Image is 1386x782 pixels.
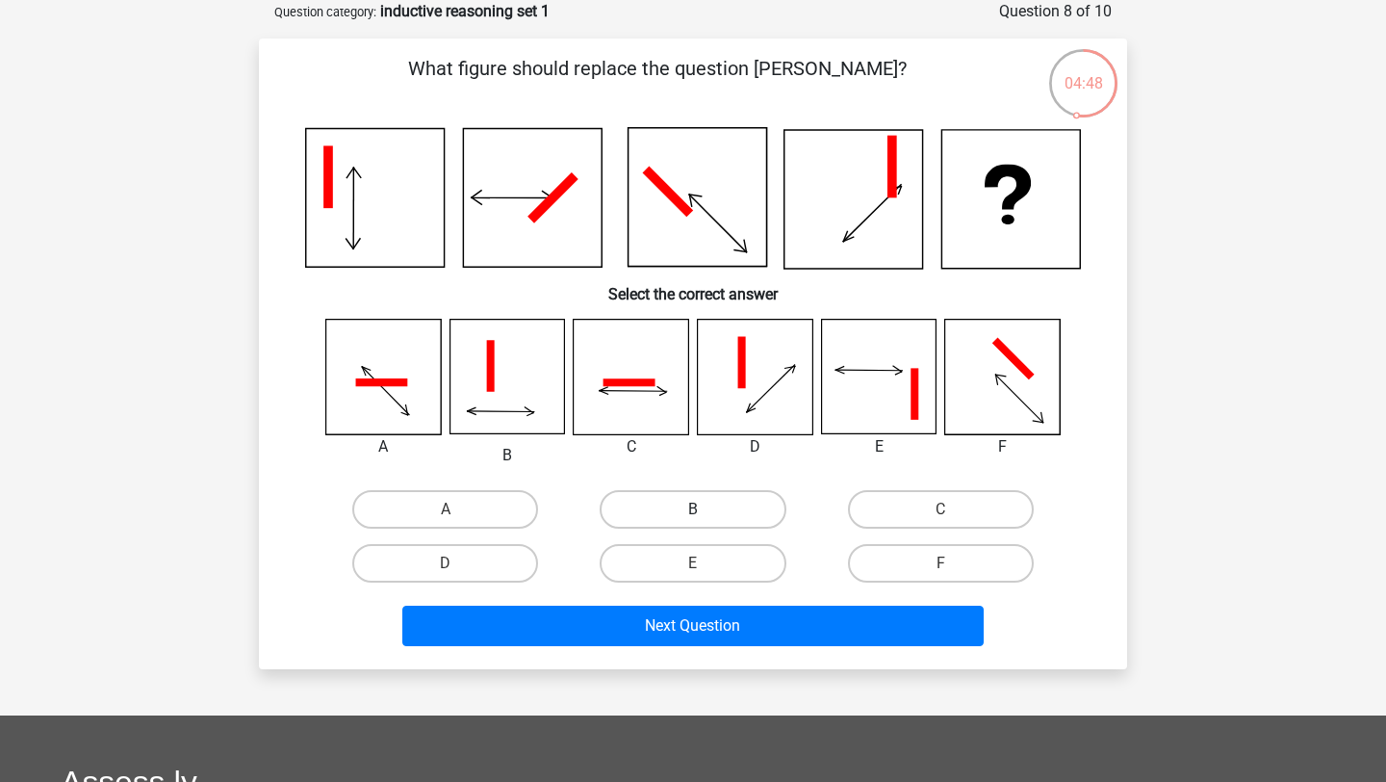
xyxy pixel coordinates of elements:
[352,544,538,583] label: D
[290,270,1096,303] h6: Select the correct answer
[930,435,1075,458] div: F
[682,435,828,458] div: D
[600,490,785,529] label: B
[848,490,1034,529] label: C
[290,54,1024,112] p: What figure should replace the question [PERSON_NAME]?
[600,544,785,583] label: E
[435,444,580,467] div: B
[1047,47,1119,95] div: 04:48
[848,544,1034,583] label: F
[311,435,456,458] div: A
[274,5,376,19] small: Question category:
[352,490,538,529] label: A
[807,435,952,458] div: E
[558,435,704,458] div: C
[402,606,985,646] button: Next Question
[380,2,550,20] strong: inductive reasoning set 1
